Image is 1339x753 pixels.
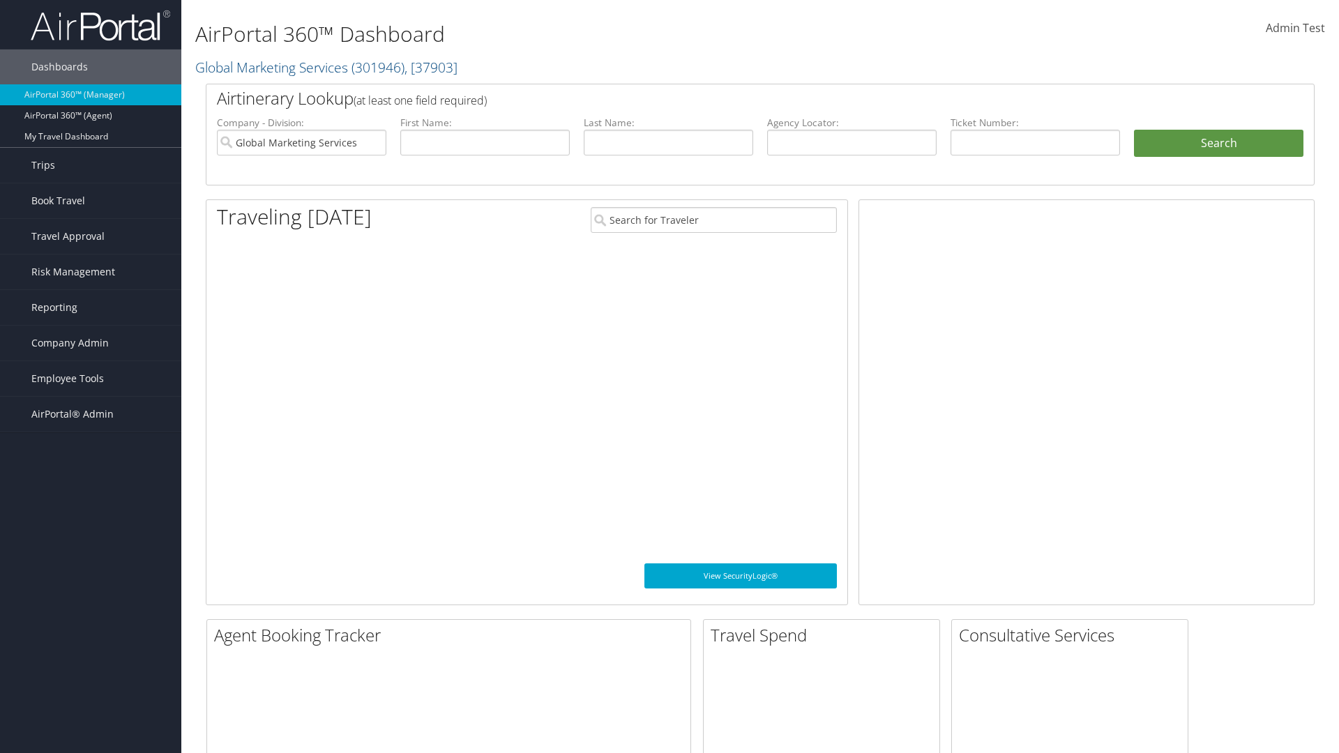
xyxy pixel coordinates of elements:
[31,50,88,84] span: Dashboards
[951,116,1120,130] label: Ticket Number:
[591,207,837,233] input: Search for Traveler
[31,290,77,325] span: Reporting
[31,9,170,42] img: airportal-logo.png
[404,58,457,77] span: , [ 37903 ]
[1266,7,1325,50] a: Admin Test
[644,563,837,588] a: View SecurityLogic®
[214,623,690,647] h2: Agent Booking Tracker
[351,58,404,77] span: ( 301946 )
[31,397,114,432] span: AirPortal® Admin
[31,326,109,360] span: Company Admin
[1266,20,1325,36] span: Admin Test
[217,86,1211,110] h2: Airtinerary Lookup
[354,93,487,108] span: (at least one field required)
[400,116,570,130] label: First Name:
[217,116,386,130] label: Company - Division:
[31,219,105,254] span: Travel Approval
[31,183,85,218] span: Book Travel
[959,623,1188,647] h2: Consultative Services
[767,116,937,130] label: Agency Locator:
[31,254,115,289] span: Risk Management
[195,20,948,49] h1: AirPortal 360™ Dashboard
[584,116,753,130] label: Last Name:
[31,361,104,396] span: Employee Tools
[31,148,55,183] span: Trips
[217,202,372,231] h1: Traveling [DATE]
[195,58,457,77] a: Global Marketing Services
[1134,130,1303,158] button: Search
[711,623,939,647] h2: Travel Spend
